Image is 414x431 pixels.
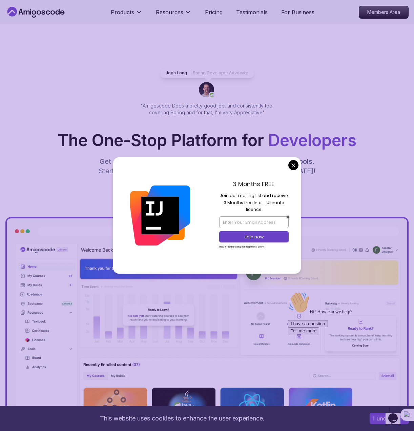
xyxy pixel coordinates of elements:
div: This website uses cookies to enhance the user experience. [5,411,359,426]
a: Pricing [205,8,223,16]
img: josh long [199,82,215,98]
a: Members Area [359,6,409,19]
a: For Business [281,8,314,16]
p: Members Area [359,6,408,18]
span: Hi! How can we help? [3,20,67,25]
iframe: chat widget [285,289,407,400]
p: Resources [156,8,183,16]
p: Products [111,8,134,16]
a: Testimonials [236,8,268,16]
div: 👋Hi! How can we help?I have a questionTell me more [3,3,125,45]
button: Products [111,8,142,22]
h1: The One-Stop Platform for [5,132,409,149]
button: Accept cookies [370,413,409,424]
p: "Amigoscode Does a pretty good job, and consistently too, covering Spring and for that, I'm very ... [131,102,283,116]
span: Developers [268,130,356,150]
p: Spring Developer Advocate [193,70,248,76]
button: Tell me more [3,38,34,45]
button: Resources [156,8,191,22]
img: :wave: [3,3,24,24]
p: Get unlimited access to coding , , and . Start your journey or level up your career with Amigosco... [93,157,321,176]
span: Tools [295,157,312,165]
iframe: chat widget [386,404,407,424]
button: I have a question [3,31,43,38]
p: Jogh Long [166,70,187,76]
